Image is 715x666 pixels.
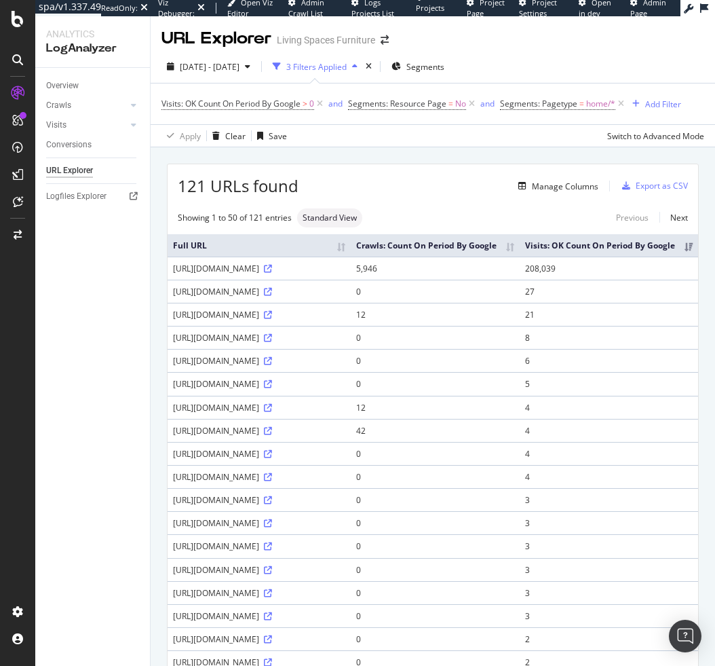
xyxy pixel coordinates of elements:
[351,396,520,419] td: 12
[669,620,701,652] div: Open Intercom Messenger
[602,125,704,147] button: Switch to Advanced Mode
[328,98,343,109] div: and
[386,56,450,77] button: Segments
[351,558,520,581] td: 0
[406,61,444,73] span: Segments
[351,465,520,488] td: 0
[225,130,246,142] div: Clear
[309,94,314,113] span: 0
[351,419,520,442] td: 42
[627,96,681,112] button: Add Filter
[173,564,345,576] div: [URL][DOMAIN_NAME]
[178,212,292,223] div: Showing 1 to 50 of 121 entries
[101,3,138,14] div: ReadOnly:
[520,581,698,604] td: 3
[297,208,362,227] div: neutral label
[46,41,139,56] div: LogAnalyzer
[351,257,520,280] td: 5,946
[173,378,345,390] div: [URL][DOMAIN_NAME]
[520,280,698,303] td: 27
[416,3,444,24] span: Projects List
[173,286,345,297] div: [URL][DOMAIN_NAME]
[636,180,688,191] div: Export as CSV
[351,326,520,349] td: 0
[351,372,520,395] td: 0
[46,189,140,204] a: Logfiles Explorer
[617,175,688,197] button: Export as CSV
[46,98,71,113] div: Crawls
[46,138,140,152] a: Conversions
[607,130,704,142] div: Switch to Advanced Mode
[46,118,127,132] a: Visits
[252,125,287,147] button: Save
[480,98,495,109] div: and
[351,581,520,604] td: 0
[351,534,520,557] td: 0
[207,125,246,147] button: Clear
[520,396,698,419] td: 4
[520,234,698,257] th: Visits: OK Count On Period By Google: activate to sort column ascending
[46,98,127,113] a: Crawls
[173,448,345,460] div: [URL][DOMAIN_NAME]
[269,130,287,142] div: Save
[381,35,389,45] div: arrow-right-arrow-left
[520,488,698,511] td: 3
[173,517,345,529] div: [URL][DOMAIN_NAME]
[645,98,681,110] div: Add Filter
[520,534,698,557] td: 3
[173,494,345,506] div: [URL][DOMAIN_NAME]
[351,442,520,465] td: 0
[303,98,307,109] span: >
[46,164,140,178] a: URL Explorer
[520,442,698,465] td: 4
[520,419,698,442] td: 4
[363,60,374,73] div: times
[520,257,698,280] td: 208,039
[173,309,345,320] div: [URL][DOMAIN_NAME]
[520,465,698,488] td: 4
[351,511,520,534] td: 0
[351,488,520,511] td: 0
[46,27,139,41] div: Analytics
[579,98,584,109] span: =
[180,61,239,73] span: [DATE] - [DATE]
[351,604,520,627] td: 0
[455,94,466,113] span: No
[178,174,298,198] span: 121 URLs found
[46,118,66,132] div: Visits
[173,471,345,483] div: [URL][DOMAIN_NAME]
[46,79,140,93] a: Overview
[520,558,698,581] td: 3
[173,402,345,413] div: [URL][DOMAIN_NAME]
[173,540,345,552] div: [URL][DOMAIN_NAME]
[168,234,351,257] th: Full URL: activate to sort column ascending
[286,61,347,73] div: 3 Filters Applied
[351,303,520,326] td: 12
[267,56,363,77] button: 3 Filters Applied
[448,98,453,109] span: =
[351,234,520,257] th: Crawls: Count On Period By Google: activate to sort column ascending
[173,610,345,622] div: [URL][DOMAIN_NAME]
[351,280,520,303] td: 0
[173,425,345,437] div: [URL][DOMAIN_NAME]
[532,181,598,192] div: Manage Columns
[173,332,345,344] div: [URL][DOMAIN_NAME]
[46,138,92,152] div: Conversions
[520,511,698,534] td: 3
[520,349,698,372] td: 6
[161,98,301,109] span: Visits: OK Count On Period By Google
[46,79,79,93] div: Overview
[161,27,271,50] div: URL Explorer
[351,627,520,650] td: 0
[520,303,698,326] td: 21
[520,372,698,395] td: 5
[348,98,446,109] span: Segments: Resource Page
[351,349,520,372] td: 0
[161,56,256,77] button: [DATE] - [DATE]
[520,627,698,650] td: 2
[173,633,345,645] div: [URL][DOMAIN_NAME]
[513,178,598,194] button: Manage Columns
[586,94,615,113] span: home/*
[161,125,201,147] button: Apply
[277,33,375,47] div: Living Spaces Furniture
